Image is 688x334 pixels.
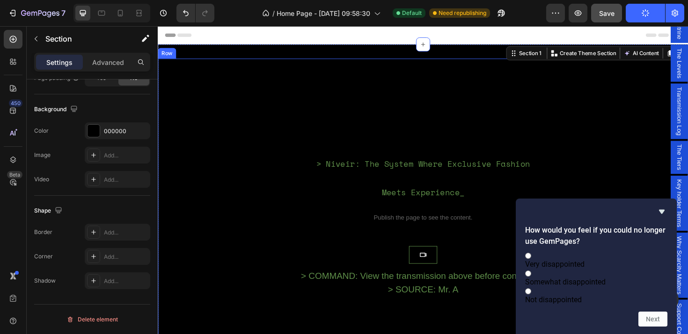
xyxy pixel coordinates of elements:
[176,4,214,22] div: Undo/Redo
[381,24,408,33] div: Section 1
[4,4,70,22] button: 7
[34,312,150,327] button: Delete element
[34,252,53,261] div: Corner
[525,251,667,304] div: How would you feel if you could no longer use GemPages?
[525,277,606,286] span: Somewhat disappointed
[34,228,52,236] div: Border
[243,273,318,284] span: > SOURCE: Mr. A
[104,253,148,261] div: Add...
[638,312,667,327] button: Next question
[525,260,585,269] span: Very disappointed
[34,277,56,285] div: Shadow
[525,206,667,327] div: How would you feel if you could no longer use GemPages?
[104,151,148,160] div: Add...
[548,162,557,213] span: Key holder Terms
[525,270,531,277] input: Somewhat disappointed
[9,99,22,107] div: 450
[104,176,148,184] div: Add...
[34,127,49,135] div: Color
[548,64,557,116] span: Transmission Log
[2,24,17,33] div: Row
[168,139,394,151] span: > Niveir: The System Where Exclusive Fashion
[46,57,73,67] p: Settings
[237,170,325,182] span: Meets Experience_
[277,8,370,18] span: Home Page - [DATE] 09:58:30
[7,171,22,178] div: Beta
[491,23,533,34] button: AI Content
[152,259,410,269] span: > COMMAND: View the transmission above before continuing.
[104,127,148,135] div: 000000
[548,125,557,152] span: The Tiers
[104,228,148,237] div: Add...
[34,175,49,184] div: Video
[525,253,531,259] input: Very disappointed
[599,9,615,17] span: Save
[548,222,557,284] span: Why Scarcity Matters
[656,206,667,217] button: Hide survey
[525,288,531,294] input: Not disappointed
[591,4,622,22] button: Save
[92,57,124,67] p: Advanced
[525,225,667,247] h2: How would you feel if you could no longer use GemPages?
[34,205,64,217] div: Shape
[272,8,275,18] span: /
[34,103,80,116] div: Background
[439,9,486,17] span: Need republishing
[525,295,582,304] span: Not disappointed
[548,23,557,55] span: The Levels
[402,9,422,17] span: Default
[45,33,122,44] p: Section
[66,314,118,325] div: Delete element
[104,277,148,285] div: Add...
[34,151,51,159] div: Image
[158,26,688,334] iframe: To enrich screen reader interactions, please activate Accessibility in Grammarly extension settings
[61,7,66,19] p: 7
[425,24,485,33] p: Create Theme Section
